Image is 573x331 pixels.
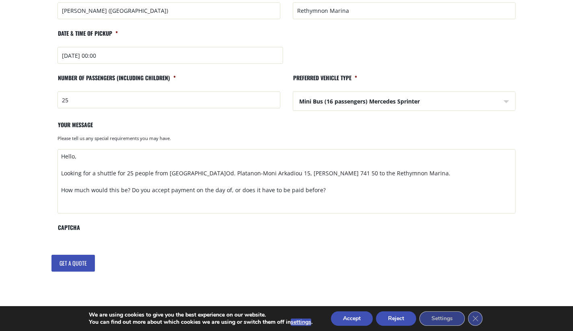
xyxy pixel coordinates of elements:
[376,311,416,326] button: Reject
[331,311,373,326] button: Accept
[58,121,93,135] label: Your message
[51,255,95,272] input: Get a quote
[58,224,80,238] label: CAPTCHA
[58,74,176,88] label: Number of passengers (including children)
[293,74,357,88] label: Preferred vehicle type
[419,311,465,326] button: Settings
[291,319,311,326] button: settings
[293,92,515,111] span: Mini Bus (16 passengers) Mercedes Sprinter
[89,311,312,319] p: We are using cookies to give you the best experience on our website.
[58,30,118,44] label: Date & time of pickup
[89,319,312,326] p: You can find out more about which cookies we are using or switch them off in .
[468,311,483,326] button: Close GDPR Cookie Banner
[58,135,515,146] div: Please tell us any special requirements you may have.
